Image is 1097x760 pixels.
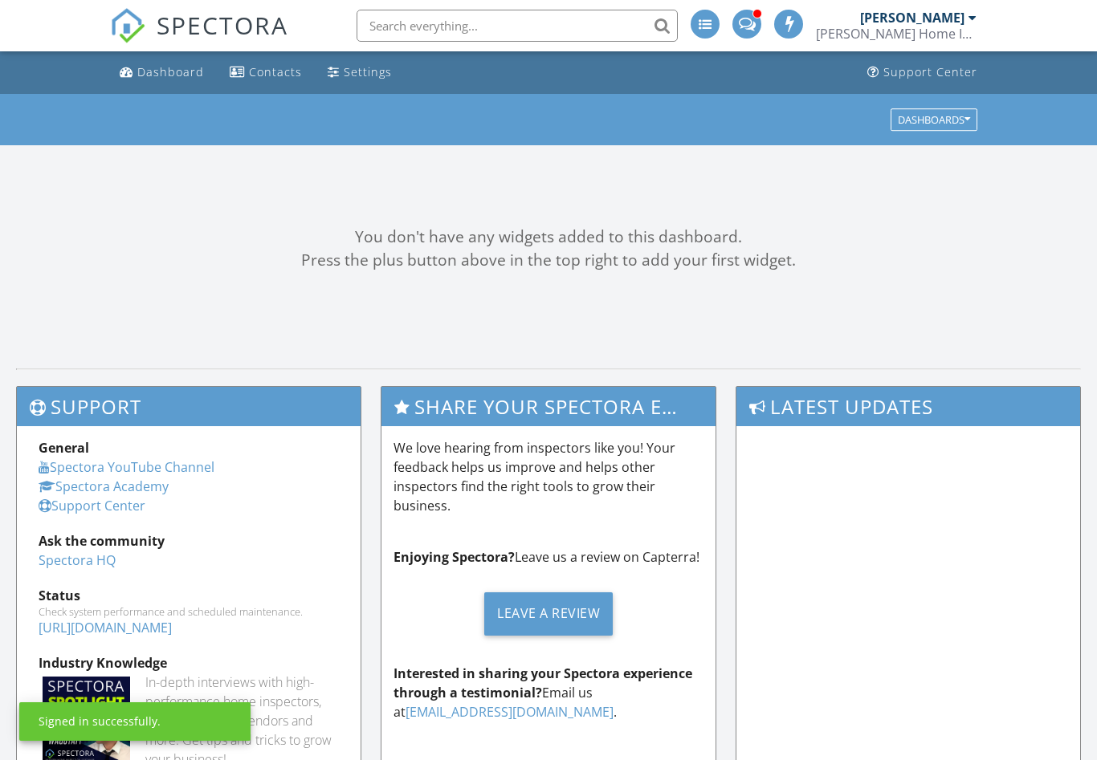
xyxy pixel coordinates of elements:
div: Status [39,586,339,605]
div: Settings [344,64,392,79]
div: Industry Knowledge [39,653,339,673]
p: Email us at . [394,664,703,721]
a: Dashboard [113,58,210,87]
div: Press the plus button above in the top right to add your first widget. [16,249,1081,272]
div: [PERSON_NAME] [860,10,964,26]
div: You don't have any widgets added to this dashboard. [16,226,1081,249]
strong: Interested in sharing your Spectora experience through a testimonial? [394,664,692,701]
a: Support Center [861,58,984,87]
a: Leave a Review [394,579,703,648]
strong: Enjoying Spectora? [394,548,515,566]
p: We love hearing from inspectors like you! Your feedback helps us improve and helps other inspecto... [394,438,703,515]
h3: Support [17,387,361,426]
a: SPECTORA [110,22,288,55]
img: The Best Home Inspection Software - Spectora [110,8,145,43]
div: Contacts [249,64,302,79]
a: Contacts [223,58,308,87]
div: Check system performance and scheduled maintenance. [39,605,339,618]
div: Ask the community [39,531,339,551]
div: Dashboards [898,114,970,125]
strong: General [39,439,89,457]
div: Support Center [883,64,977,79]
a: [URL][DOMAIN_NAME] [39,619,172,636]
div: Striler Home Inspections, Inc. [816,26,977,42]
div: Leave a Review [484,592,613,636]
p: Leave us a review on Capterra! [394,547,703,567]
a: Support Center [39,497,145,514]
h3: Latest Updates [736,387,1080,426]
a: [EMAIL_ADDRESS][DOMAIN_NAME] [406,703,614,721]
input: Search everything... [357,10,678,42]
span: SPECTORA [157,8,288,42]
h3: Share Your Spectora Experience [381,387,716,426]
a: Spectora Academy [39,478,169,495]
a: Spectora YouTube Channel [39,458,214,476]
div: Signed in successfully. [39,713,161,730]
a: Settings [321,58,398,87]
div: Dashboard [137,64,204,79]
a: Spectora HQ [39,551,116,569]
button: Dashboards [891,108,977,131]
